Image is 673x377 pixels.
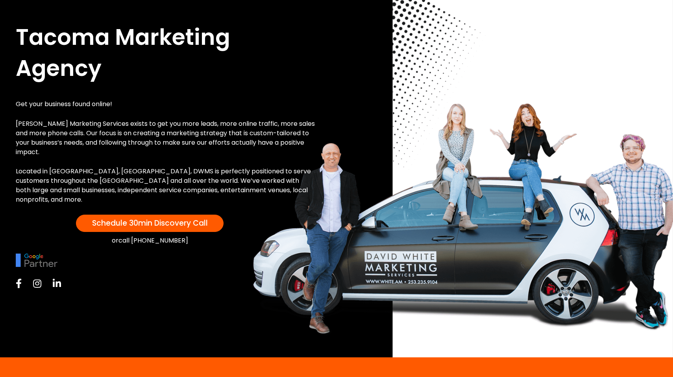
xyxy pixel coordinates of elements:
[92,218,208,228] span: Schedule 30min Discovery Call
[16,254,57,267] img: google-partner
[16,167,316,204] p: Located in [GEOGRAPHIC_DATA], [GEOGRAPHIC_DATA], DWMS is perfectly positioned to serve customers ...
[16,236,284,246] div: or
[16,99,316,109] p: Get your business found online!
[118,236,188,245] a: call [PHONE_NUMBER]
[76,215,224,232] a: Schedule 30min Discovery Call
[16,22,230,83] span: Tacoma Marketing Agency
[16,119,316,157] p: [PERSON_NAME] Marketing Services exists to get you more leads, more online traffic, more sales an...
[16,256,57,263] picture: google-partner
